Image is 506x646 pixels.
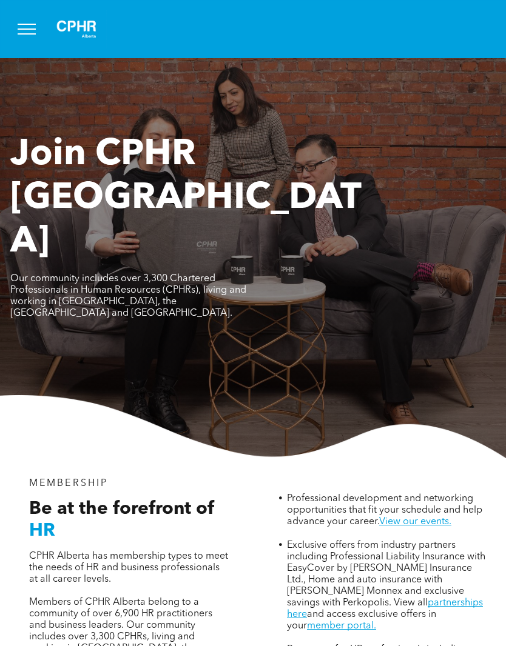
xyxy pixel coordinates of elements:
button: menu [11,13,42,45]
span: Be at the forefront of [29,500,215,518]
a: partnerships here [287,598,483,619]
span: and access exclusive offers in your [287,610,436,631]
span: MEMBERSHIP [29,479,109,488]
span: Exclusive offers from industry partners including Professional Liability Insurance with EasyCover... [287,541,485,608]
span: Our community includes over 3,300 Chartered Professionals in Human Resources (CPHRs), living and ... [10,274,246,318]
a: View our events. [379,517,451,527]
span: Professional development and networking opportunities that fit your schedule and help advance you... [287,494,482,527]
a: member portal. [307,621,376,631]
span: HR [29,522,55,540]
img: A white background with a few lines on it [46,10,107,48]
span: CPHR Alberta has membership types to meet the needs of HR and business professionals at all caree... [29,551,228,584]
span: Join CPHR [GEOGRAPHIC_DATA] [10,137,362,261]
